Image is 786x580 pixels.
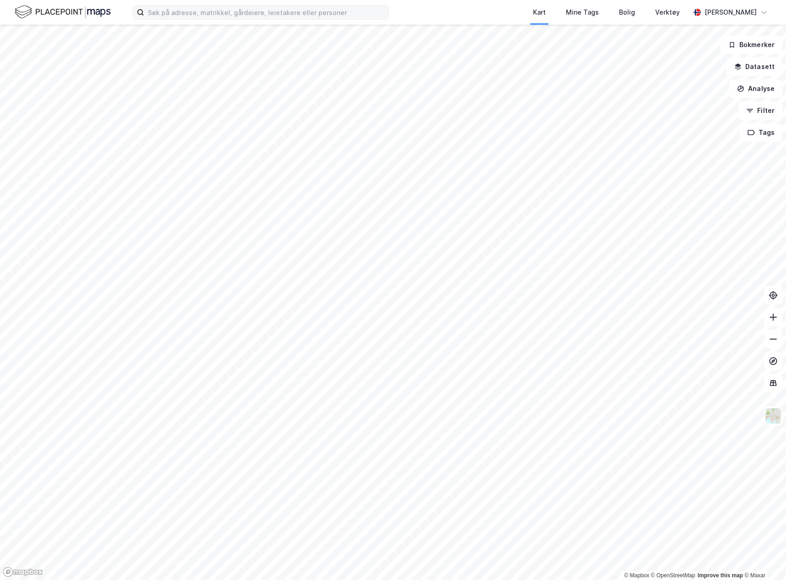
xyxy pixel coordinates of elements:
div: Kart [533,7,546,18]
div: [PERSON_NAME] [705,7,757,18]
div: Bolig [619,7,635,18]
img: Z [764,407,782,425]
div: Mine Tags [566,7,599,18]
a: OpenStreetMap [651,572,695,579]
a: Improve this map [698,572,743,579]
a: Mapbox [624,572,649,579]
button: Analyse [729,80,782,98]
a: Mapbox homepage [3,567,43,577]
button: Filter [738,101,782,120]
button: Datasett [727,58,782,76]
div: Kontrollprogram for chat [740,536,786,580]
iframe: Chat Widget [740,536,786,580]
input: Søk på adresse, matrikkel, gårdeiere, leietakere eller personer [144,5,388,19]
button: Tags [740,123,782,142]
button: Bokmerker [721,36,782,54]
img: logo.f888ab2527a4732fd821a326f86c7f29.svg [15,4,111,20]
div: Verktøy [655,7,680,18]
